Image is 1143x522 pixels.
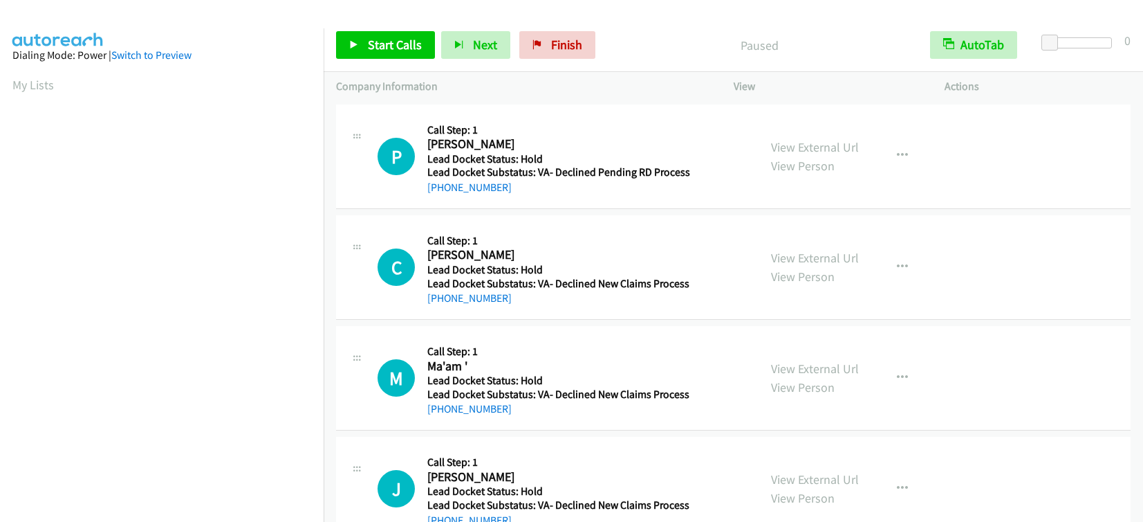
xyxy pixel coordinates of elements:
[1124,31,1131,50] div: 0
[427,136,685,152] h2: [PERSON_NAME]
[945,78,1131,95] p: Actions
[12,77,54,93] a: My Lists
[427,234,689,248] h5: Call Step: 1
[427,498,689,512] h5: Lead Docket Substatus: VA- Declined New Claims Process
[378,359,415,397] h1: M
[378,138,415,175] div: The call is yet to be attempted
[771,269,835,285] a: View Person
[336,78,709,95] p: Company Information
[441,31,510,59] button: Next
[427,291,512,305] a: [PHONE_NUMBER]
[519,31,595,59] a: Finish
[378,470,415,507] h1: J
[427,469,685,485] h2: [PERSON_NAME]
[771,139,859,155] a: View External Url
[771,250,859,266] a: View External Url
[368,37,422,53] span: Start Calls
[378,138,415,175] h1: P
[427,277,689,291] h5: Lead Docket Substatus: VA- Declined New Claims Process
[473,37,497,53] span: Next
[427,456,689,469] h5: Call Step: 1
[427,247,685,263] h2: [PERSON_NAME]
[771,379,835,395] a: View Person
[427,345,689,359] h5: Call Step: 1
[378,470,415,507] div: The call is yet to be attempted
[427,402,512,415] a: [PHONE_NUMBER]
[427,123,690,137] h5: Call Step: 1
[427,374,689,388] h5: Lead Docket Status: Hold
[111,48,192,62] a: Switch to Preview
[427,181,512,194] a: [PHONE_NUMBER]
[427,485,689,498] h5: Lead Docket Status: Hold
[771,490,835,506] a: View Person
[771,471,859,487] a: View External Url
[12,47,311,64] div: Dialing Mode: Power |
[378,249,415,286] div: The call is yet to be attempted
[1048,37,1112,48] div: Delay between calls (in seconds)
[930,31,1017,59] button: AutoTab
[427,359,685,375] h2: Ma'am '
[734,78,920,95] p: View
[771,158,835,174] a: View Person
[378,359,415,397] div: The call is yet to be attempted
[614,36,905,55] p: Paused
[771,361,859,377] a: View External Url
[378,249,415,286] h1: C
[336,31,435,59] a: Start Calls
[551,37,582,53] span: Finish
[427,152,690,166] h5: Lead Docket Status: Hold
[427,165,690,179] h5: Lead Docket Substatus: VA- Declined Pending RD Process
[427,388,689,402] h5: Lead Docket Substatus: VA- Declined New Claims Process
[427,263,689,277] h5: Lead Docket Status: Hold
